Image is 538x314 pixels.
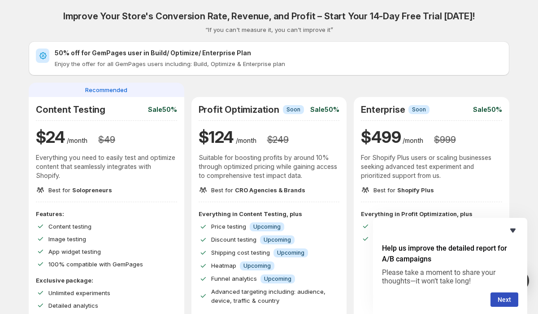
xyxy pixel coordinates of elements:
h2: 50% off for GemPages user in Build/ Optimize/ Enterprise Plan [55,49,502,57]
span: App widget testing [48,248,101,255]
span: Upcoming [253,223,281,230]
span: Unlimited experiments [48,289,110,296]
p: /month [403,136,423,145]
h2: Improve Your Store's Conversion Rate, Revenue, and Profit – Start Your 14-Day Free Trial [DATE]! [63,11,475,22]
span: Soon [412,106,426,113]
h2: Profit Optimization [199,104,279,115]
span: Advanced targeting including: audience, device, traffic & country [211,288,325,304]
p: Everything in Content Testing, plus [199,209,340,218]
span: Discount testing [211,236,256,243]
span: Detailed analytics [48,302,98,309]
span: Upcoming [264,236,291,243]
p: Everything you need to easily test and optimize content that seamlessly integrates with Shopify. [36,153,177,180]
p: Enjoy the offer for all GemPages users including: Build, Optimize & Enterprise plan [55,59,502,68]
span: Image testing [48,235,86,243]
p: Best for [373,186,434,195]
p: Best for [48,186,112,195]
span: Upcoming [277,249,304,257]
h2: Help us improve the detailed report for A/B campaigns [382,243,518,265]
p: Features: [36,209,177,218]
p: Please take a moment to share your thoughts—it won’t take long! [382,268,518,285]
span: Shipping cost testing [211,249,270,256]
span: Recommended [85,85,127,94]
h3: $ 49 [98,134,115,145]
p: Sale 50% [473,105,502,114]
span: Price testing [211,223,246,230]
p: Sale 50% [148,105,177,114]
p: For Shopify Plus users or scaling businesses seeking advanced test experiment and prioritized sup... [361,153,502,180]
button: Next question [490,292,518,307]
h1: $ 499 [361,126,401,148]
div: Help us improve the detailed report for A/B campaigns [382,225,518,307]
p: /month [236,136,256,145]
p: Sale 50% [310,105,339,114]
h2: Enterprise [361,104,405,115]
span: CRO Agencies & Brands [235,186,305,194]
span: Upcoming [264,275,291,283]
span: 100% compatible with GemPages [48,261,143,268]
span: Shopify Plus [397,186,434,194]
p: Best for [211,186,305,195]
button: Hide survey [508,225,518,236]
span: Content testing [48,223,91,230]
span: Upcoming [243,262,271,270]
p: Exclusive package: [36,276,177,285]
h1: $ 124 [199,126,234,148]
p: “If you can't measure it, you can't improve it” [205,25,333,34]
p: /month [67,136,87,145]
span: Solopreneurs [72,186,112,194]
h3: $ 999 [434,134,456,145]
h2: Content Testing [36,104,105,115]
span: Funnel analytics [211,275,257,282]
span: Heatmap [211,262,236,269]
p: Suitable for boosting profits by around 10% through optimized pricing while gaining access to com... [199,153,340,180]
p: Everything in Profit Optimization, plus [361,209,502,218]
span: Soon [286,106,300,113]
h1: $ 24 [36,126,65,148]
h3: $ 249 [267,134,289,145]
